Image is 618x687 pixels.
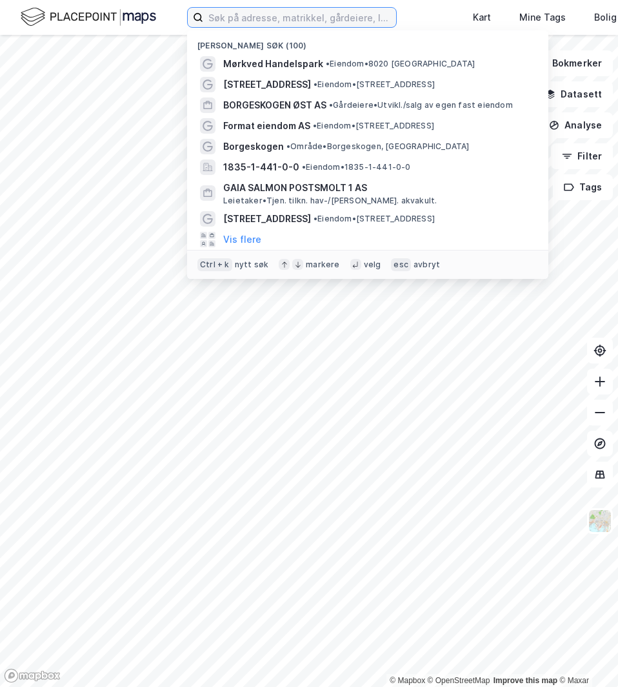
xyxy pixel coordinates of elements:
button: Filter [551,143,613,169]
div: nytt søk [235,260,269,270]
a: OpenStreetMap [428,676,490,685]
img: Z [588,509,612,533]
div: avbryt [414,260,440,270]
a: Improve this map [493,676,557,685]
img: logo.f888ab2527a4732fd821a326f86c7f29.svg [21,6,156,28]
div: Bolig [594,10,617,25]
iframe: Chat Widget [553,625,618,687]
div: [PERSON_NAME] søk (100) [187,30,548,54]
div: Ctrl + k [197,258,232,271]
span: Borgeskogen [223,139,284,154]
span: Eiendom • [STREET_ADDRESS] [314,79,435,90]
input: Søk på adresse, matrikkel, gårdeiere, leietakere eller personer [203,8,396,27]
span: • [326,59,330,68]
span: Leietaker • Tjen. tilkn. hav-/[PERSON_NAME]. akvakult. [223,196,437,206]
div: Mine Tags [519,10,566,25]
button: Tags [553,174,613,200]
span: • [302,162,306,172]
span: GAIA SALMON POSTSMOLT 1 AS [223,180,533,196]
span: Område • Borgeskogen, [GEOGRAPHIC_DATA] [286,141,470,152]
span: Mørkved Handelspark [223,56,323,72]
a: Mapbox homepage [4,668,61,683]
a: Mapbox [390,676,425,685]
button: Datasett [534,81,613,107]
span: Eiendom • [STREET_ADDRESS] [313,121,434,131]
span: BORGESKOGEN ØST AS [223,97,326,113]
span: • [313,121,317,130]
span: 1835-1-441-0-0 [223,159,299,175]
span: Eiendom • [STREET_ADDRESS] [314,214,435,224]
span: [STREET_ADDRESS] [223,211,311,227]
button: Vis flere [223,232,261,247]
div: Kart [473,10,491,25]
span: • [314,79,317,89]
span: • [314,214,317,223]
span: Eiendom • 1835-1-441-0-0 [302,162,411,172]
button: Bokmerker [526,50,613,76]
span: Gårdeiere • Utvikl./salg av egen fast eiendom [329,100,513,110]
span: [STREET_ADDRESS] [223,77,311,92]
button: Analyse [538,112,613,138]
div: velg [364,260,381,270]
span: • [329,100,333,110]
span: Eiendom • 8020 [GEOGRAPHIC_DATA] [326,59,475,69]
span: Format eiendom AS [223,118,310,134]
div: markere [306,260,339,270]
div: esc [391,258,411,271]
span: • [286,141,290,151]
